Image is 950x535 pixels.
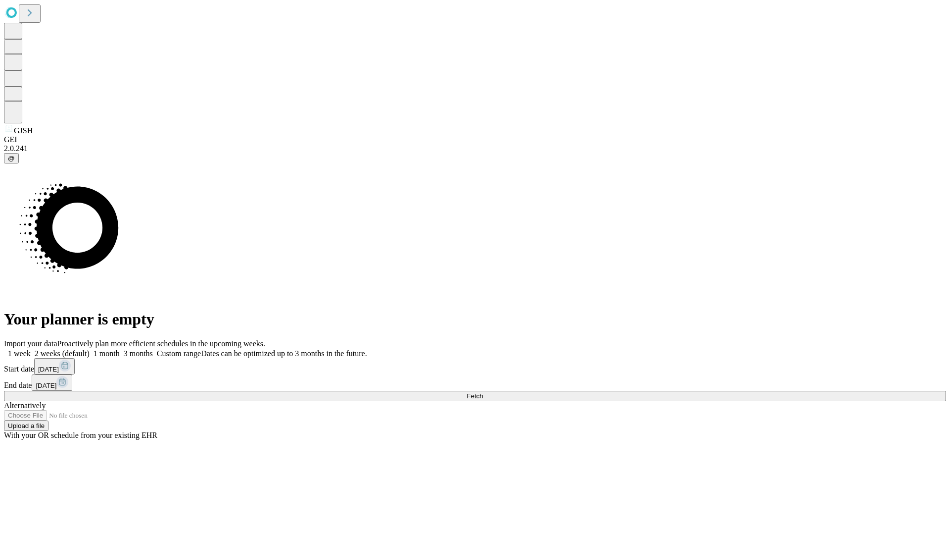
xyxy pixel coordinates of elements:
span: [DATE] [36,382,56,389]
span: With your OR schedule from your existing EHR [4,431,157,439]
div: End date [4,374,946,391]
span: @ [8,155,15,162]
h1: Your planner is empty [4,310,946,328]
span: 3 months [124,349,153,358]
div: GEI [4,135,946,144]
span: 2 weeks (default) [35,349,90,358]
div: Start date [4,358,946,374]
span: Fetch [467,392,483,400]
span: Dates can be optimized up to 3 months in the future. [201,349,367,358]
button: @ [4,153,19,163]
span: Alternatively [4,401,46,410]
button: [DATE] [32,374,72,391]
span: [DATE] [38,366,59,373]
button: Upload a file [4,421,48,431]
span: 1 week [8,349,31,358]
span: 1 month [94,349,120,358]
button: Fetch [4,391,946,401]
span: GJSH [14,126,33,135]
span: Custom range [157,349,201,358]
div: 2.0.241 [4,144,946,153]
button: [DATE] [34,358,75,374]
span: Import your data [4,339,57,348]
span: Proactively plan more efficient schedules in the upcoming weeks. [57,339,265,348]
